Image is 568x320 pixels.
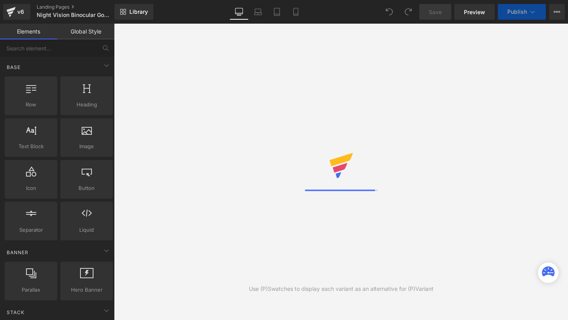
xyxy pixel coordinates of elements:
[267,4,286,20] a: Tablet
[286,4,305,20] a: Mobile
[37,12,112,18] span: Night Vision Binocular Goggles Original
[6,249,29,256] span: Banner
[429,8,442,16] span: Save
[7,286,55,294] span: Parallax
[63,100,110,109] span: Heading
[464,8,485,16] span: Preview
[7,184,55,192] span: Icon
[498,4,546,20] button: Publish
[63,184,110,192] span: Button
[507,9,527,15] span: Publish
[549,4,565,20] button: More
[114,4,153,20] a: New Library
[248,4,267,20] a: Laptop
[16,7,26,17] div: v6
[57,24,114,39] a: Global Style
[63,226,110,234] span: Liquid
[129,8,148,15] span: Library
[6,63,21,71] span: Base
[381,4,397,20] button: Undo
[249,285,433,293] div: Use (P)Swatches to display each variant as an alternative for (P)Variant
[63,142,110,151] span: Image
[3,4,30,20] a: v6
[230,4,248,20] a: Desktop
[400,4,416,20] button: Redo
[7,100,55,109] span: Row
[7,226,55,234] span: Separator
[37,4,127,10] a: Landing Pages
[6,309,25,316] span: Stack
[7,142,55,151] span: Text Block
[454,4,495,20] a: Preview
[63,286,110,294] span: Hero Banner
